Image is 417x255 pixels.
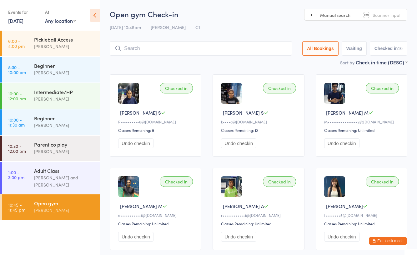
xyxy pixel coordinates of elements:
[8,38,25,48] time: 6:00 - 4:00 pm
[34,141,94,148] div: Parent co play
[221,127,298,133] div: Classes Remaining: 12
[110,9,407,19] h2: Open gym Check-in
[398,46,403,51] div: 16
[151,24,186,30] span: [PERSON_NAME]
[34,62,94,69] div: Beginner
[34,174,94,188] div: [PERSON_NAME] and [PERSON_NAME]
[34,167,94,174] div: Adult Class
[8,17,23,24] a: [DATE]
[340,59,354,66] label: Sort by
[34,69,94,76] div: [PERSON_NAME]
[324,176,345,197] img: image1760287688.png
[34,122,94,129] div: [PERSON_NAME]
[195,24,200,30] span: C1
[8,117,25,127] time: 10:00 - 11:30 am
[324,212,401,218] div: t••••••••5@[DOMAIN_NAME]
[221,138,256,148] button: Undo checkin
[324,138,359,148] button: Undo checkin
[223,109,264,116] span: [PERSON_NAME] S
[160,83,193,93] div: Checked in
[2,57,100,82] a: 8:30 -10:00 amBeginner[PERSON_NAME]
[366,83,399,93] div: Checked in
[2,109,100,135] a: 10:00 -11:30 amBeginner[PERSON_NAME]
[324,83,345,104] img: image1751414504.png
[34,95,94,102] div: [PERSON_NAME]
[118,138,153,148] button: Undo checkin
[34,88,94,95] div: Intermediate/HP
[302,41,339,56] button: All Bookings
[324,221,401,226] div: Classes Remaining: Unlimited
[8,202,25,212] time: 10:45 - 11:45 pm
[118,232,153,242] button: Undo checkin
[118,176,139,197] img: image1754518245.png
[118,83,139,104] img: image1711839709.png
[118,221,195,226] div: Classes Remaining: Unlimited
[356,59,407,66] div: Check in time (DESC)
[324,127,401,133] div: Classes Remaining: Unlimited
[34,200,94,207] div: Open gym
[221,176,242,197] img: image1754443381.png
[8,65,26,75] time: 8:30 - 10:00 am
[2,194,100,220] a: 10:45 -11:45 pmOpen gym[PERSON_NAME]
[263,176,296,187] div: Checked in
[118,212,195,218] div: a•••••••••••i@[DOMAIN_NAME]
[324,232,359,242] button: Undo checkin
[120,109,161,116] span: [PERSON_NAME] S
[342,41,367,56] button: Waiting
[8,91,26,101] time: 10:00 - 12:00 pm
[34,207,94,214] div: [PERSON_NAME]
[2,162,100,194] a: 1:00 -3:00 pmAdult Class[PERSON_NAME] and [PERSON_NAME]
[263,83,296,93] div: Checked in
[45,7,76,17] div: At
[326,203,363,209] span: [PERSON_NAME]
[8,7,39,17] div: Events for
[221,221,298,226] div: Classes Remaining: Unlimited
[2,31,100,56] a: 6:00 -4:00 pmPickleball Access[PERSON_NAME]
[2,83,100,109] a: 10:00 -12:00 pmIntermediate/HP[PERSON_NAME]
[8,170,24,180] time: 1:00 - 3:00 pm
[110,24,141,30] span: [DATE] 10:45pm
[373,12,401,18] span: Scanner input
[118,127,195,133] div: Classes Remaining: 9
[34,148,94,155] div: [PERSON_NAME]
[320,12,350,18] span: Manual search
[221,83,242,104] img: image1711839678.png
[223,203,264,209] span: [PERSON_NAME] A
[221,232,256,242] button: Undo checkin
[110,41,292,56] input: Search
[118,119,195,124] div: P••••••••••6@[DOMAIN_NAME]
[324,119,401,124] div: M••••••••••••••••2@[DOMAIN_NAME]
[45,17,76,24] div: Any location
[369,237,407,245] button: Exit kiosk mode
[120,203,163,209] span: [PERSON_NAME] M
[8,143,26,153] time: 10:30 - 12:00 pm
[34,115,94,122] div: Beginner
[221,119,298,124] div: k••••c@[DOMAIN_NAME]
[34,36,94,43] div: Pickleball Access
[34,43,94,50] div: [PERSON_NAME]
[221,212,298,218] div: r••••••••••••i@[DOMAIN_NAME]
[326,109,369,116] span: [PERSON_NAME] M
[160,176,193,187] div: Checked in
[370,41,407,56] button: Checked in16
[2,136,100,161] a: 10:30 -12:00 pmParent co play[PERSON_NAME]
[366,176,399,187] div: Checked in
